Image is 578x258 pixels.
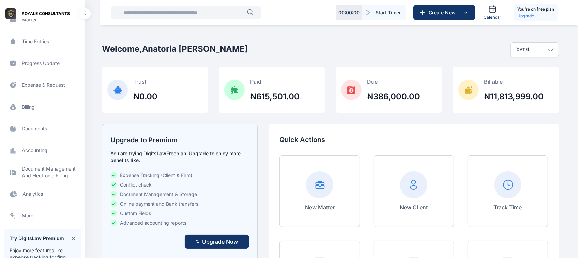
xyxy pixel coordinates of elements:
[515,47,529,52] p: [DATE]
[517,13,554,19] a: Upgrade
[4,12,81,28] a: matter
[185,235,249,249] button: Upgrade Now
[4,142,81,159] a: accounting
[484,91,544,102] h2: ₦11,813,999.00
[4,33,81,50] a: time entries
[22,10,70,17] span: ROYALE CONSULTANTS
[4,164,81,180] a: Document Management And Electronic Filling
[484,15,501,20] span: Calendar
[250,91,300,102] h2: ₦615,501.00
[338,9,360,16] p: 00 : 00 : 00
[481,2,504,23] a: Calendar
[4,99,81,115] a: billing
[517,6,554,13] h5: You're on free plan
[362,5,406,20] button: Start Timer
[413,5,475,20] button: Create New
[367,91,420,102] h2: ₦386,000.00
[426,9,461,16] span: Create New
[202,238,238,246] span: Upgrade Now
[133,78,158,86] p: Trust
[110,150,249,164] p: You are trying DigitsLaw Free plan. Upgrade to enjoy more benefits like:
[4,55,81,71] a: progress update
[10,235,64,242] h4: Try DigitsLaw Premium
[4,77,81,93] a: expense & request
[133,91,158,102] h2: ₦0.00
[4,186,81,202] a: Analytics
[120,172,193,179] span: Expense Tracking (Client & Firm)
[102,44,248,54] h2: Welcome, Anatoria [PERSON_NAME]
[484,78,544,86] p: Billable
[279,135,548,144] p: Quick Actions
[4,120,81,137] a: documents
[376,9,401,16] span: Start Timer
[120,181,152,188] span: Conflict check
[250,78,300,86] p: Paid
[120,200,199,207] span: Online payment and Bank transfers
[367,78,420,86] p: Due
[110,135,249,145] h2: Upgrade to Premium
[4,208,81,224] a: more
[120,191,197,198] span: Document Management & Storage
[400,203,428,211] p: New Client
[120,210,151,217] span: Custom Fields
[494,203,522,211] p: Track Time
[120,220,187,226] span: Advanced accounting reports
[305,203,335,211] p: New Matter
